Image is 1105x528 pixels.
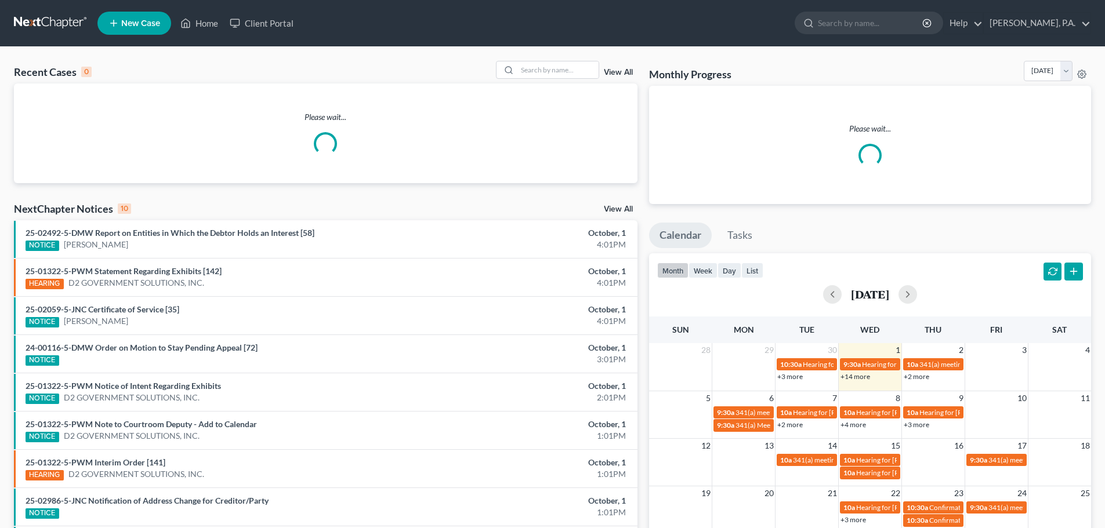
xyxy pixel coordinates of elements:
[988,503,1100,512] span: 341(a) meeting for [PERSON_NAME]
[1016,391,1028,405] span: 10
[705,391,712,405] span: 5
[904,372,929,381] a: +2 more
[717,421,734,429] span: 9:30a
[26,432,59,442] div: NOTICE
[672,325,689,334] span: Sun
[958,391,965,405] span: 9
[64,430,200,442] a: D2 GOVERNMENT SOLUTIONS, INC.
[26,470,64,480] div: HEARING
[840,372,870,381] a: +14 more
[860,325,879,334] span: Wed
[843,456,855,464] span: 10a
[1079,391,1091,405] span: 11
[68,277,204,289] a: D2 GOVERNMENT SOLUTIONS, INC.
[1079,486,1091,500] span: 25
[763,343,775,357] span: 29
[803,360,838,369] span: Hearing for
[840,420,866,429] a: +4 more
[856,408,947,417] span: Hearing for [PERSON_NAME]
[604,205,633,213] a: View All
[1084,343,1091,357] span: 4
[64,239,128,250] a: [PERSON_NAME]
[68,468,204,480] a: D2 GOVERNMENT SOLUTIONS, INC.
[777,372,803,381] a: +3 more
[763,439,775,453] span: 13
[856,503,947,512] span: Hearing for [PERSON_NAME]
[831,391,838,405] span: 7
[856,456,947,464] span: Hearing for [PERSON_NAME]
[1016,486,1028,500] span: 24
[780,408,792,417] span: 10a
[700,343,712,357] span: 28
[26,457,165,467] a: 25-01322-5-PWM Interim Order [141]
[81,67,92,77] div: 0
[929,516,1061,525] span: Confirmation hearing for [PERSON_NAME]
[14,111,637,123] p: Please wait...
[433,304,626,315] div: October, 1
[14,65,92,79] div: Recent Cases
[517,61,599,78] input: Search by name...
[26,496,269,505] a: 25-02986-5-JNC Notification of Address Change for Creditor/Party
[843,360,861,369] span: 9:30a
[649,67,731,81] h3: Monthly Progress
[433,495,626,507] div: October, 1
[777,420,803,429] a: +2 more
[793,456,973,464] span: 341(a) meeting for [PERSON_NAME] and [PERSON_NAME]
[890,439,901,453] span: 15
[958,343,965,357] span: 2
[907,503,928,512] span: 10:30a
[1052,325,1067,334] span: Sat
[1016,439,1028,453] span: 17
[26,394,59,404] div: NOTICE
[843,468,855,477] span: 10a
[907,360,918,369] span: 10a
[763,486,775,500] span: 20
[433,265,626,277] div: October, 1
[890,486,901,500] span: 22
[26,228,314,238] a: 25-02492-5-DMW Report on Entities in Which the Debtor Holds an Interest [58]
[26,343,258,352] a: 24-00116-5-DMW Order on Motion to Stay Pending Appeal [72]
[944,13,983,34] a: Help
[907,408,918,417] span: 10a
[736,408,909,417] span: 341(a) meeting for [PERSON_NAME] & [PERSON_NAME]
[433,277,626,289] div: 4:01PM
[175,13,224,34] a: Home
[843,503,855,512] span: 10a
[894,343,901,357] span: 1
[827,486,838,500] span: 21
[64,315,128,327] a: [PERSON_NAME]
[1021,343,1028,357] span: 3
[433,315,626,327] div: 4:01PM
[433,507,626,518] div: 1:01PM
[657,263,689,278] button: month
[734,325,754,334] span: Mon
[26,419,257,429] a: 25-01322-5-PWM Note to Courtroom Deputy - Add to Calendar
[64,392,200,403] a: D2 GOVERNMENT SOLUTIONS, INC.
[988,456,1100,464] span: 341(a) meeting for [PERSON_NAME]
[433,380,626,392] div: October, 1
[26,317,59,327] div: NOTICE
[929,503,1061,512] span: Confirmation hearing for [PERSON_NAME]
[433,457,626,468] div: October, 1
[26,355,59,366] div: NOTICE
[658,123,1082,134] p: Please wait...
[827,343,838,357] span: 30
[26,266,222,276] a: 25-01322-5-PWM Statement Regarding Exhibits [142]
[925,325,941,334] span: Thu
[26,279,64,289] div: HEARING
[793,408,945,417] span: Hearing for [PERSON_NAME] & [PERSON_NAME]
[904,420,929,429] a: +3 more
[433,392,626,403] div: 2:01PM
[433,418,626,430] div: October, 1
[700,439,712,453] span: 12
[700,486,712,500] span: 19
[970,456,987,464] span: 9:30a
[433,239,626,250] div: 4:01PM
[26,508,59,519] div: NOTICE
[26,241,59,251] div: NOTICE
[717,408,734,417] span: 9:30a
[856,468,947,477] span: Hearing for [PERSON_NAME]
[433,430,626,442] div: 1:01PM
[26,304,179,314] a: 25-02059-5-JNC Certificate of Service [35]
[818,12,924,34] input: Search by name...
